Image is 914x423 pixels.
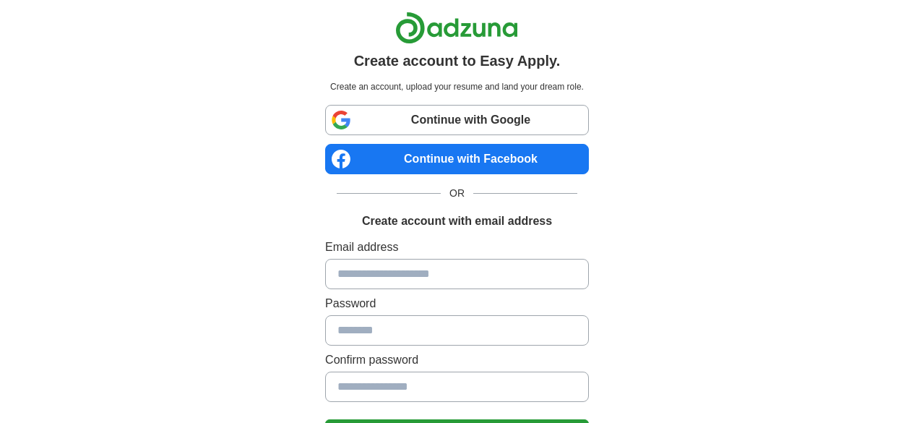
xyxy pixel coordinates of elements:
[325,105,589,135] a: Continue with Google
[325,144,589,174] a: Continue with Facebook
[325,239,589,256] label: Email address
[441,186,473,201] span: OR
[362,213,552,230] h1: Create account with email address
[325,295,589,312] label: Password
[325,351,589,369] label: Confirm password
[328,80,586,93] p: Create an account, upload your resume and land your dream role.
[395,12,518,44] img: Adzuna logo
[354,50,561,72] h1: Create account to Easy Apply.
